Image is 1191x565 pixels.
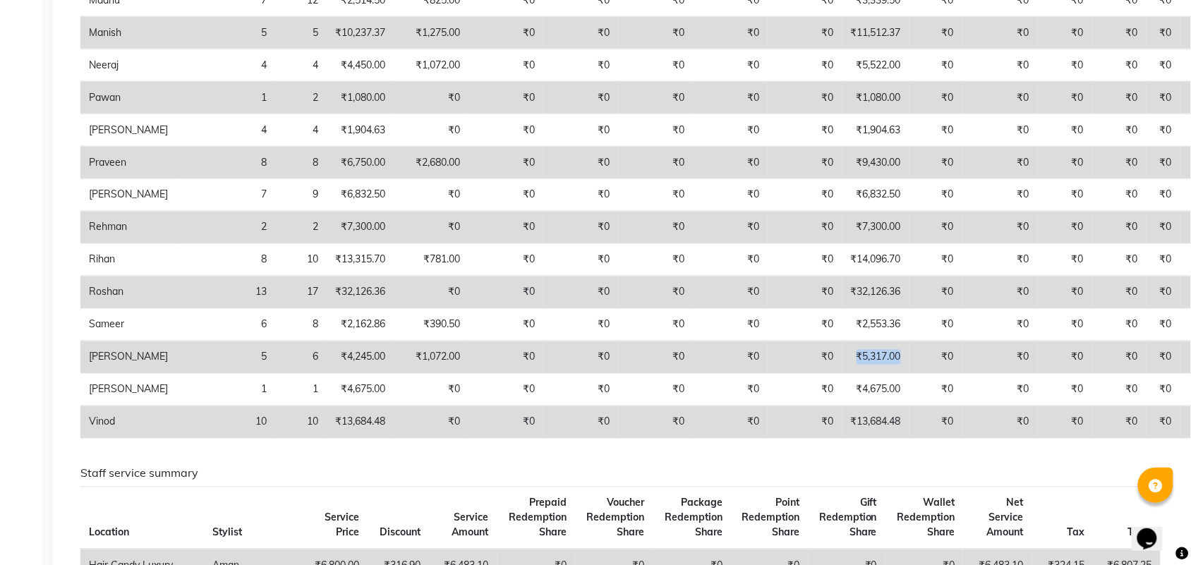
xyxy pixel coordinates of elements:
td: ₹0 [909,309,962,341]
td: 4 [275,49,327,82]
td: 8 [176,244,275,277]
td: ₹0 [1038,277,1092,309]
td: ₹32,126.36 [842,277,909,309]
td: Roshan [80,277,176,309]
td: ₹0 [909,49,962,82]
td: 4 [176,114,275,147]
td: ₹0 [1038,309,1092,341]
span: Location [89,526,129,539]
td: ₹0 [1147,179,1180,212]
td: Neeraj [80,49,176,82]
td: ₹0 [962,82,1038,114]
td: ₹0 [693,212,768,244]
td: ₹0 [962,147,1038,179]
td: ₹0 [618,244,693,277]
td: 2 [176,212,275,244]
td: ₹0 [909,244,962,277]
td: ₹6,832.50 [327,179,394,212]
td: ₹0 [1092,309,1147,341]
td: ₹0 [543,49,618,82]
td: 1 [176,374,275,406]
td: ₹13,684.48 [842,406,909,439]
td: ₹0 [394,82,468,114]
td: ₹0 [394,374,468,406]
td: ₹0 [468,244,543,277]
td: ₹0 [468,212,543,244]
td: ₹0 [962,277,1038,309]
td: [PERSON_NAME] [80,374,176,406]
td: 10 [275,244,327,277]
td: [PERSON_NAME] [80,179,176,212]
td: ₹0 [693,17,768,49]
td: ₹0 [468,341,543,374]
td: ₹11,512.37 [842,17,909,49]
td: ₹0 [1092,179,1147,212]
td: [PERSON_NAME] [80,114,176,147]
td: ₹0 [1092,212,1147,244]
td: ₹0 [468,374,543,406]
td: ₹0 [768,82,842,114]
td: Praveen [80,147,176,179]
td: ₹0 [693,114,768,147]
td: ₹0 [468,17,543,49]
td: ₹0 [394,212,468,244]
span: Service Amount [452,511,489,539]
td: ₹0 [468,406,543,439]
td: ₹1,904.63 [327,114,394,147]
td: ₹0 [1147,309,1180,341]
td: ₹0 [543,114,618,147]
td: 10 [176,406,275,439]
td: ₹0 [1038,114,1092,147]
td: ₹7,300.00 [327,212,394,244]
td: ₹0 [543,374,618,406]
td: ₹0 [394,406,468,439]
span: Voucher Redemption Share [587,497,645,539]
td: ₹0 [1147,341,1180,374]
td: ₹0 [1147,147,1180,179]
td: ₹0 [693,147,768,179]
td: ₹0 [1147,17,1180,49]
td: ₹0 [768,17,842,49]
td: ₹0 [543,406,618,439]
td: ₹0 [962,114,1038,147]
td: ₹0 [693,341,768,374]
span: Gift Redemption Share [819,497,877,539]
td: 4 [176,49,275,82]
td: ₹0 [1147,49,1180,82]
td: ₹0 [1092,49,1147,82]
td: ₹1,080.00 [327,82,394,114]
td: ₹0 [543,212,618,244]
td: Pawan [80,82,176,114]
td: ₹0 [1038,406,1092,439]
td: Sameer [80,309,176,341]
td: ₹0 [909,179,962,212]
td: ₹2,162.86 [327,309,394,341]
td: ₹0 [962,309,1038,341]
span: Package Redemption Share [665,497,723,539]
td: ₹0 [1147,82,1180,114]
td: ₹0 [1147,212,1180,244]
td: ₹0 [909,82,962,114]
td: ₹4,245.00 [327,341,394,374]
td: ₹0 [543,277,618,309]
td: ₹0 [618,341,693,374]
td: ₹0 [1038,17,1092,49]
td: ₹0 [618,406,693,439]
td: ₹0 [468,277,543,309]
td: ₹0 [1092,406,1147,439]
td: 13 [176,277,275,309]
td: ₹1,275.00 [394,17,468,49]
td: ₹0 [618,179,693,212]
td: ₹0 [543,341,618,374]
td: ₹0 [693,179,768,212]
td: ₹0 [962,374,1038,406]
td: ₹0 [468,82,543,114]
span: Prepaid Redemption Share [509,497,567,539]
td: ₹6,750.00 [327,147,394,179]
td: ₹0 [618,82,693,114]
td: ₹0 [962,244,1038,277]
td: 5 [176,341,275,374]
td: ₹7,300.00 [842,212,909,244]
td: ₹0 [909,341,962,374]
td: 2 [275,82,327,114]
